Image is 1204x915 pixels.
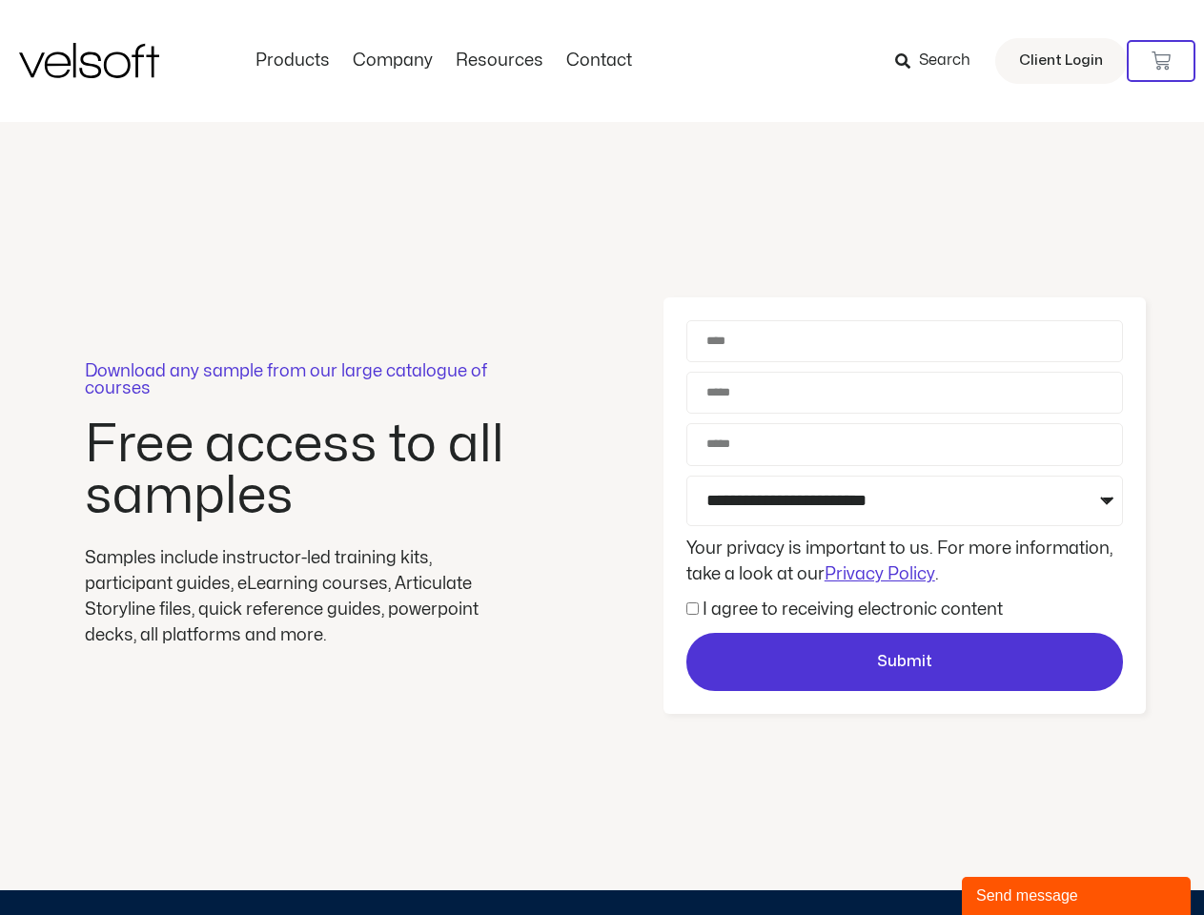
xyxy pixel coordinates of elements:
[85,545,514,648] div: Samples include instructor-led training kits, participant guides, eLearning courses, Articulate S...
[85,419,514,522] h2: Free access to all samples
[444,51,555,71] a: ResourcesMenu Toggle
[244,51,341,71] a: ProductsMenu Toggle
[703,601,1003,618] label: I agree to receiving electronic content
[962,873,1194,915] iframe: chat widget
[825,566,935,582] a: Privacy Policy
[895,45,984,77] a: Search
[686,633,1123,692] button: Submit
[919,49,970,73] span: Search
[995,38,1127,84] a: Client Login
[555,51,643,71] a: ContactMenu Toggle
[1019,49,1103,73] span: Client Login
[85,363,514,397] p: Download any sample from our large catalogue of courses
[244,51,643,71] nav: Menu
[682,536,1128,587] div: Your privacy is important to us. For more information, take a look at our .
[19,43,159,78] img: Velsoft Training Materials
[341,51,444,71] a: CompanyMenu Toggle
[877,650,932,675] span: Submit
